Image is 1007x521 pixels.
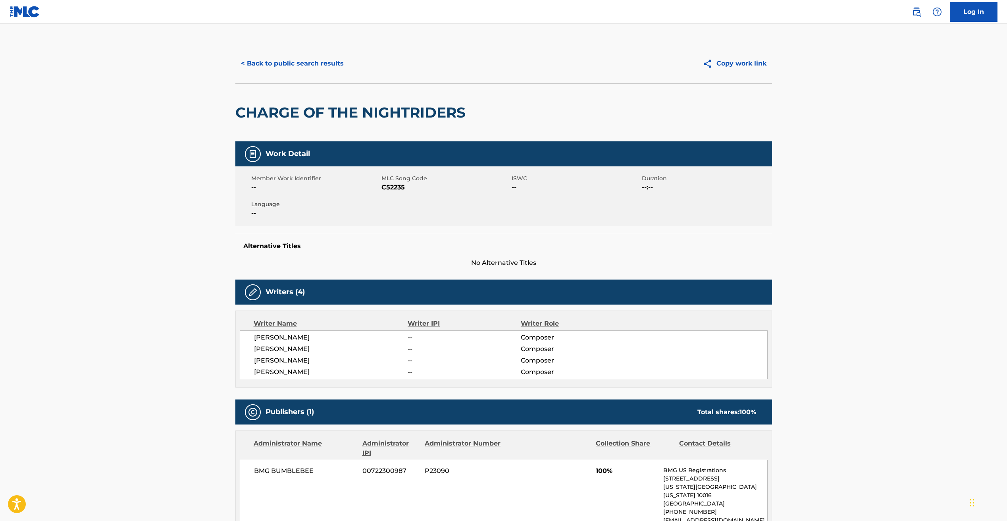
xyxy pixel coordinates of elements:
[266,407,314,417] h5: Publishers (1)
[642,174,770,183] span: Duration
[408,344,520,354] span: --
[254,439,356,458] div: Administrator Name
[596,466,657,476] span: 100%
[596,439,673,458] div: Collection Share
[663,466,767,475] p: BMG US Registrations
[642,183,770,192] span: --:--
[521,344,624,354] span: Composer
[697,407,756,417] div: Total shares:
[970,491,974,515] div: Drag
[521,367,624,377] span: Composer
[243,242,764,250] h5: Alternative Titles
[254,466,357,476] span: BMG BUMBLEBEE
[663,508,767,516] p: [PHONE_NUMBER]
[254,319,408,328] div: Writer Name
[929,4,945,20] div: Help
[912,7,921,17] img: search
[679,439,756,458] div: Contact Details
[251,208,379,218] span: --
[932,7,942,17] img: help
[521,319,624,328] div: Writer Role
[521,333,624,342] span: Composer
[248,407,258,417] img: Publishers
[381,174,510,183] span: MLC Song Code
[425,466,502,476] span: P23090
[10,6,40,17] img: MLC Logo
[251,183,379,192] span: --
[697,54,772,73] button: Copy work link
[251,174,379,183] span: Member Work Identifier
[521,356,624,365] span: Composer
[950,2,997,22] a: Log In
[251,200,379,208] span: Language
[254,356,408,365] span: [PERSON_NAME]
[425,439,502,458] div: Administrator Number
[408,367,520,377] span: --
[254,344,408,354] span: [PERSON_NAME]
[663,475,767,483] p: [STREET_ADDRESS]
[362,439,419,458] div: Administrator IPI
[967,483,1007,521] iframe: Chat Widget
[663,500,767,508] p: [GEOGRAPHIC_DATA]
[235,258,772,268] span: No Alternative Titles
[235,54,349,73] button: < Back to public search results
[512,183,640,192] span: --
[248,149,258,159] img: Work Detail
[254,367,408,377] span: [PERSON_NAME]
[703,59,716,69] img: Copy work link
[408,356,520,365] span: --
[663,483,767,500] p: [US_STATE][GEOGRAPHIC_DATA][US_STATE] 10016
[266,149,310,158] h5: Work Detail
[739,408,756,416] span: 100 %
[248,288,258,297] img: Writers
[408,319,521,328] div: Writer IPI
[381,183,510,192] span: C52235
[909,4,924,20] a: Public Search
[362,466,419,476] span: 00722300987
[235,104,470,122] h2: CHARGE OF THE NIGHTRIDERS
[512,174,640,183] span: ISWC
[254,333,408,342] span: [PERSON_NAME]
[266,288,305,297] h5: Writers (4)
[408,333,520,342] span: --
